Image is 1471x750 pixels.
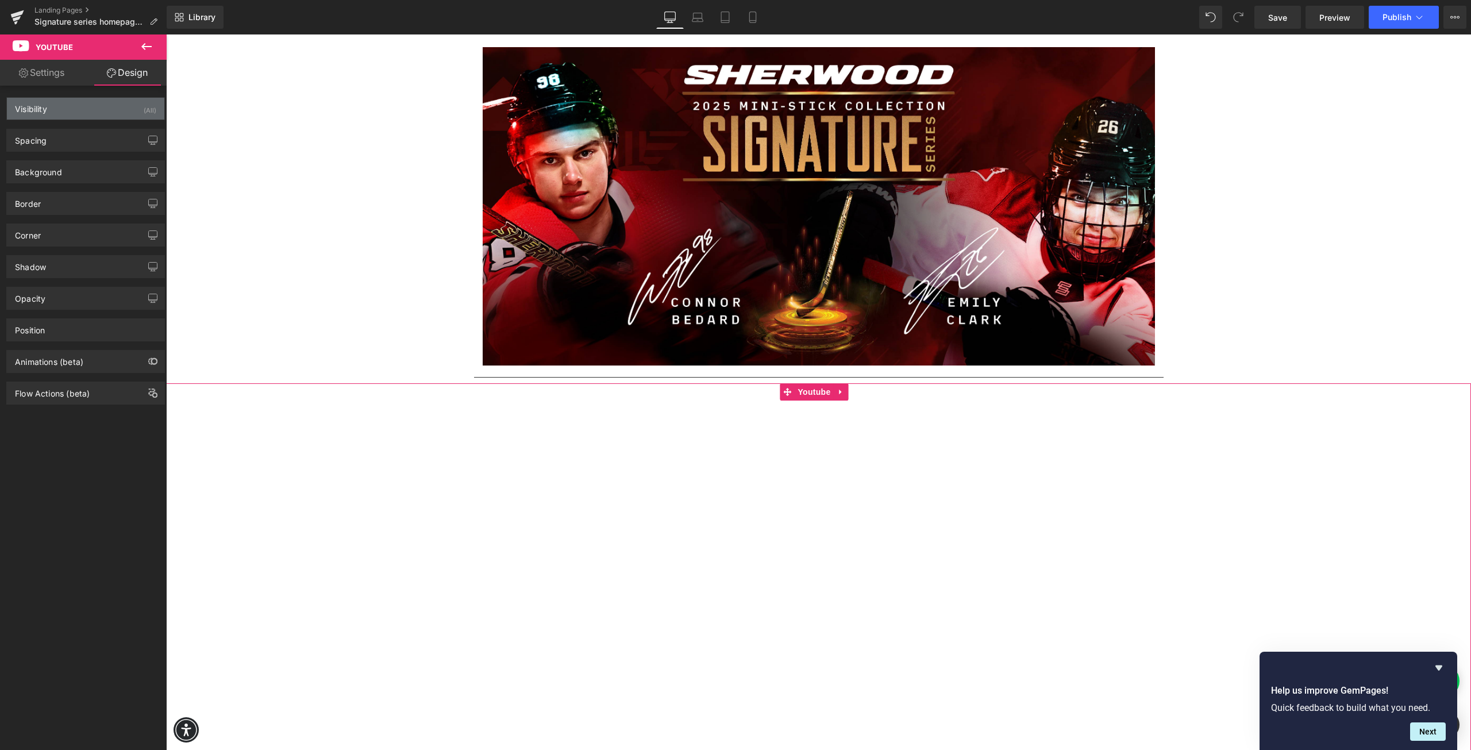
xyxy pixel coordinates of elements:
button: Hide survey [1432,661,1446,675]
div: Accessibility Menu [7,683,33,708]
div: Spacing [15,129,47,145]
button: Publish [1369,6,1439,29]
button: Undo [1199,6,1222,29]
span: Youtube [36,43,73,52]
span: Preview [1319,11,1350,24]
div: Border [15,193,41,209]
a: Mobile [739,6,767,29]
a: Landing Pages [34,6,167,15]
a: Laptop [684,6,711,29]
a: Preview [1306,6,1364,29]
div: Background [15,161,62,177]
div: Position [15,319,45,335]
button: Redo [1227,6,1250,29]
span: Library [188,12,215,22]
a: Design [86,60,169,86]
div: Visibility [15,98,47,114]
span: Publish [1383,13,1411,22]
a: Desktop [656,6,684,29]
button: Next question [1410,722,1446,741]
a: New Library [167,6,224,29]
button: More [1443,6,1466,29]
div: Animations (beta) [15,351,83,367]
h2: Help us improve GemPages! [1271,684,1446,698]
span: Signature series homepage - EN [34,17,145,26]
div: Help us improve GemPages! [1271,661,1446,741]
div: Opacity [15,287,45,303]
span: Save [1268,11,1287,24]
a: Tablet [711,6,739,29]
div: Flow Actions (beta) [15,382,90,398]
p: Quick feedback to build what you need. [1271,702,1446,713]
div: Shadow [15,256,46,272]
div: Corner [15,224,41,240]
div: (All) [144,98,156,117]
